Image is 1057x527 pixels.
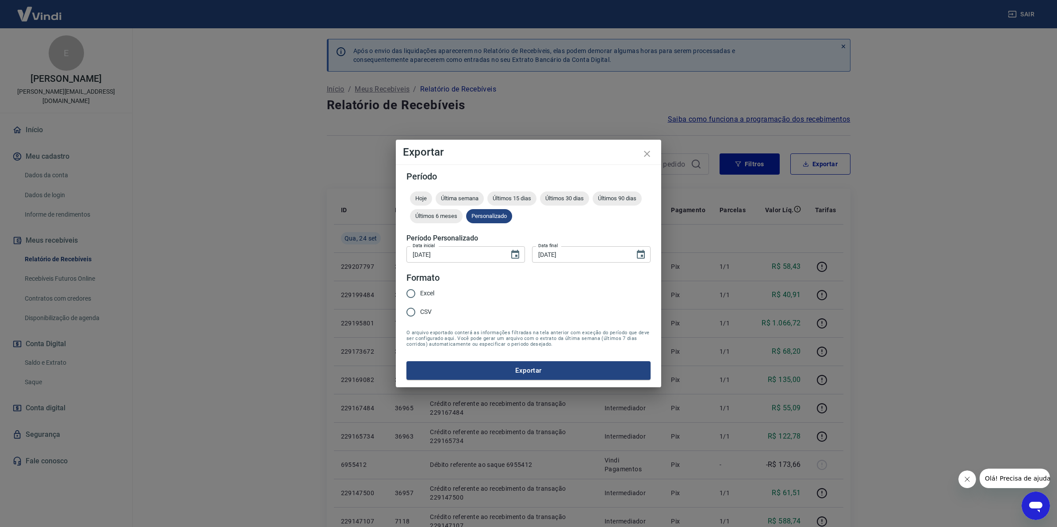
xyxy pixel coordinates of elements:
span: Olá! Precisa de ajuda? [5,6,74,13]
iframe: Botão para abrir a janela de mensagens [1022,492,1050,520]
span: Últimos 90 dias [593,195,642,202]
div: Hoje [410,191,432,206]
span: Últimos 30 dias [540,195,589,202]
span: CSV [420,307,432,317]
label: Data inicial [413,242,435,249]
div: Últimos 90 dias [593,191,642,206]
div: Última semana [436,191,484,206]
div: Últimos 15 dias [487,191,536,206]
span: Últimos 6 meses [410,213,463,219]
label: Data final [538,242,558,249]
input: DD/MM/YYYY [532,246,628,263]
span: Hoje [410,195,432,202]
div: Personalizado [466,209,512,223]
button: close [636,143,658,164]
h4: Exportar [403,147,654,157]
input: DD/MM/YYYY [406,246,503,263]
h5: Período Personalizado [406,234,651,243]
button: Choose date, selected date is 24 de set de 2025 [632,246,650,263]
span: Últimos 15 dias [487,195,536,202]
button: Exportar [406,361,651,380]
div: Últimos 30 dias [540,191,589,206]
span: Personalizado [466,213,512,219]
span: Excel [420,289,434,298]
span: Última semana [436,195,484,202]
span: O arquivo exportado conterá as informações filtradas na tela anterior com exceção do período que ... [406,330,651,347]
div: Últimos 6 meses [410,209,463,223]
legend: Formato [406,271,440,284]
button: Choose date, selected date is 23 de set de 2025 [506,246,524,263]
h5: Período [406,172,651,181]
iframe: Fechar mensagem [958,470,976,488]
iframe: Mensagem da empresa [980,469,1050,488]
